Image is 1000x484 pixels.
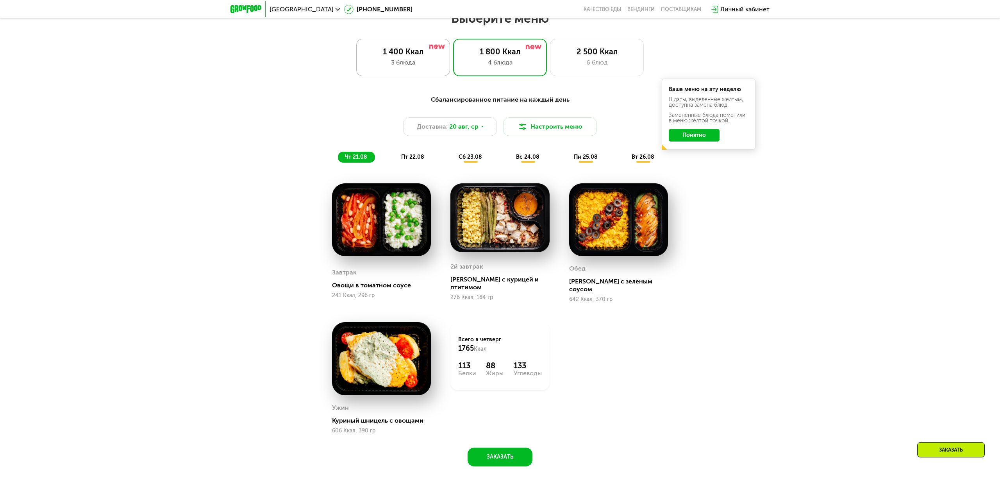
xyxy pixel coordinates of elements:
div: 606 Ккал, 390 гр [332,428,431,434]
span: 20 авг, ср [449,122,479,131]
span: Доставка: [417,122,448,131]
div: 2й завтрак [450,261,483,272]
div: Личный кабинет [720,5,770,14]
div: Завтрак [332,267,357,278]
div: Овощи в томатном соусе [332,281,437,289]
div: 113 [458,361,476,370]
div: Всего в четверг [458,336,541,353]
a: Качество еды [584,6,621,13]
div: 2 500 Ккал [558,47,636,56]
div: поставщикам [661,6,701,13]
div: 1 800 Ккал [461,47,539,56]
div: Заменённые блюда пометили в меню жёлтой точкой. [669,113,748,124]
span: 1765 [458,344,474,353]
button: Настроить меню [503,117,597,136]
button: Понятно [669,129,720,142]
div: Жиры [486,370,504,376]
div: 3 блюда [364,58,442,67]
div: 133 [514,361,542,370]
div: 241 Ккал, 296 гр [332,292,431,299]
div: [PERSON_NAME] с зеленым соусом [569,278,674,293]
div: 642 Ккал, 370 гр [569,296,668,303]
span: [GEOGRAPHIC_DATA] [270,6,334,13]
span: сб 23.08 [459,154,482,160]
a: [PHONE_NUMBER] [344,5,412,14]
div: 276 Ккал, 184 гр [450,294,549,301]
div: 4 блюда [461,58,539,67]
div: 1 400 Ккал [364,47,442,56]
div: Заказать [917,442,985,457]
span: вс 24.08 [516,154,539,160]
div: В даты, выделенные желтым, доступна замена блюд. [669,97,748,108]
button: Заказать [468,448,532,466]
div: Ужин [332,402,349,414]
span: пн 25.08 [574,154,598,160]
span: чт 21.08 [345,154,367,160]
span: пт 22.08 [401,154,424,160]
a: Вендинги [627,6,655,13]
div: Ваше меню на эту неделю [669,87,748,92]
span: Ккал [474,346,487,352]
div: [PERSON_NAME] с курицей и птитимом [450,276,555,291]
div: 88 [486,361,504,370]
div: Куриный шницель с овощами [332,417,437,425]
span: вт 26.08 [632,154,654,160]
div: Сбалансированное питание на каждый день [269,95,731,105]
div: 6 блюд [558,58,636,67]
div: Углеводы [514,370,542,376]
div: Белки [458,370,476,376]
div: Обед [569,263,586,274]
